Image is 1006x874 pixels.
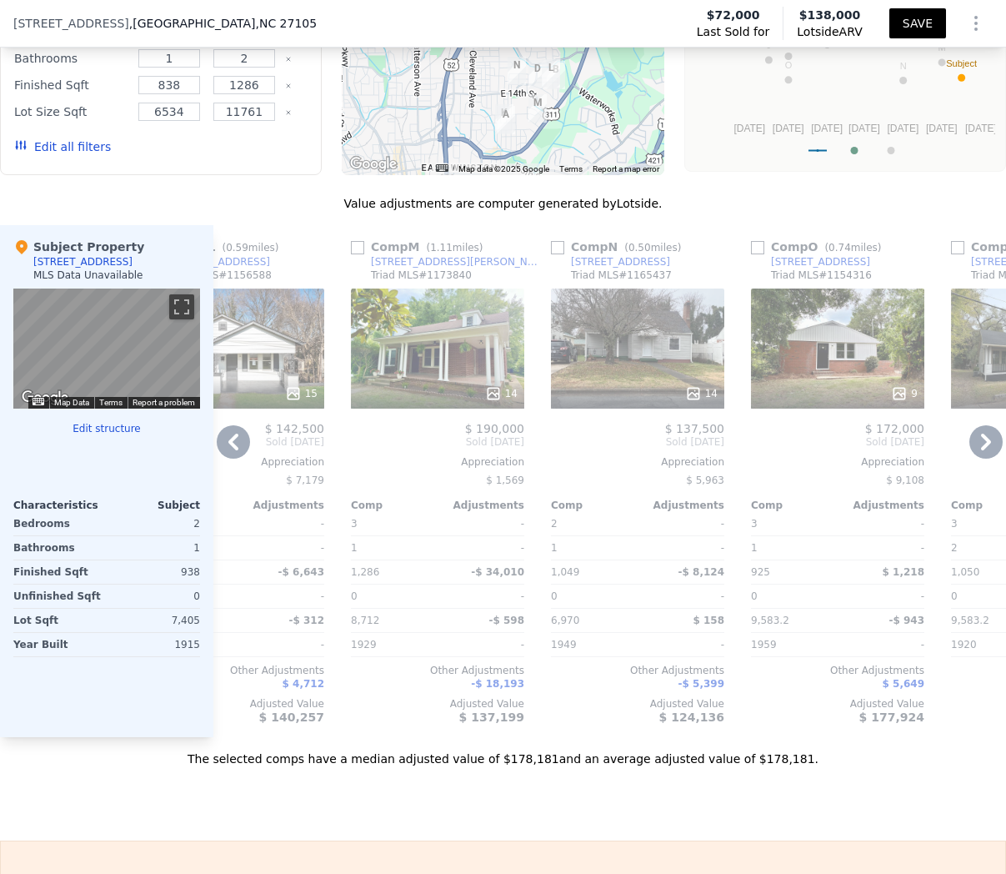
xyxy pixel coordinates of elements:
[486,475,524,486] span: $ 1,569
[733,123,765,134] text: [DATE]
[458,164,549,173] span: Map data ©2025 Google
[828,242,851,254] span: 0.74
[551,536,634,560] div: 1
[951,590,958,602] span: 0
[959,7,993,40] button: Show Options
[899,61,906,71] text: N
[351,536,434,560] div: 1
[13,609,103,632] div: Lot Sqft
[951,566,979,578] span: 1,050
[811,123,843,134] text: [DATE]
[641,512,724,535] div: -
[593,164,659,173] a: Report a map error
[265,422,324,435] span: $ 142,500
[171,255,270,269] div: [STREET_ADDRESS]
[641,585,724,608] div: -
[241,585,324,608] div: -
[110,585,200,608] div: 0
[697,23,770,40] span: Last Sold for
[13,512,103,535] div: Bedrooms
[241,512,324,535] div: -
[351,566,379,578] span: 1,286
[215,242,285,254] span: ( miles)
[508,57,526,85] div: 1606 Shady Mount Ave
[707,7,760,23] span: $72,000
[771,255,870,269] div: [STREET_ADDRESS]
[151,455,324,469] div: Appreciation
[784,60,792,70] text: O
[430,242,453,254] span: 1.11
[151,664,324,677] div: Other Adjustments
[33,269,143,282] div: MLS Data Unavailable
[351,615,379,626] span: 8,712
[13,289,200,409] div: Map
[551,435,724,449] span: Sold [DATE]
[883,678,924,690] span: $ 5,649
[99,398,123,407] a: Terms (opens in new tab)
[551,566,579,578] span: 1,049
[887,123,918,134] text: [DATE]
[638,499,724,512] div: Adjustments
[678,678,724,690] span: -$ 5,399
[171,269,272,282] div: Triad MLS # 1156588
[459,711,524,724] span: $ 137,199
[628,242,651,254] span: 0.50
[841,536,924,560] div: -
[751,435,924,449] span: Sold [DATE]
[528,60,547,88] div: 112 Dellabrook Rd
[371,255,544,269] div: [STREET_ADDRESS][PERSON_NAME]
[551,239,688,255] div: Comp N
[571,269,672,282] div: Triad MLS # 1165437
[751,664,924,677] div: Other Adjustments
[110,633,200,656] div: 1915
[946,58,977,68] text: Subject
[288,615,324,626] span: -$ 312
[259,711,324,724] span: $ 140,257
[686,475,724,486] span: $ 5,963
[926,123,958,134] text: [DATE]
[285,56,292,63] button: Clear
[419,242,489,254] span: ( miles)
[888,615,924,626] span: -$ 943
[441,633,524,656] div: -
[641,633,724,656] div: -
[238,499,324,512] div: Adjustments
[551,615,579,626] span: 6,970
[371,269,472,282] div: Triad MLS # 1173840
[751,455,924,469] div: Appreciation
[551,455,724,469] div: Appreciation
[129,15,317,32] span: , [GEOGRAPHIC_DATA]
[559,164,583,173] a: Terms (opens in new tab)
[14,47,128,70] div: Bathrooms
[841,633,924,656] div: -
[54,397,89,409] button: Map Data
[351,633,434,656] div: 1929
[471,678,524,690] span: -$ 18,193
[110,560,200,584] div: 938
[438,499,524,512] div: Adjustments
[441,512,524,535] div: -
[841,512,924,535] div: -
[751,518,758,530] span: 3
[285,385,318,402] div: 15
[283,678,324,690] span: $ 4,712
[551,590,558,602] span: 0
[766,40,771,50] text: J
[13,633,103,656] div: Year Built
[751,239,888,255] div: Comp O
[351,455,524,469] div: Appreciation
[33,398,44,405] button: Keyboard shortcuts
[351,518,358,530] span: 3
[351,255,544,269] a: [STREET_ADDRESS][PERSON_NAME]
[241,633,324,656] div: -
[551,499,638,512] div: Comp
[818,242,888,254] span: ( miles)
[110,536,200,560] div: 1
[859,711,924,724] span: $ 177,924
[488,615,524,626] span: -$ 598
[751,615,789,626] span: 9,583.2
[618,242,688,254] span: ( miles)
[13,15,129,32] span: [STREET_ADDRESS]
[13,585,103,608] div: Unfinished Sqft
[665,422,724,435] span: $ 137,500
